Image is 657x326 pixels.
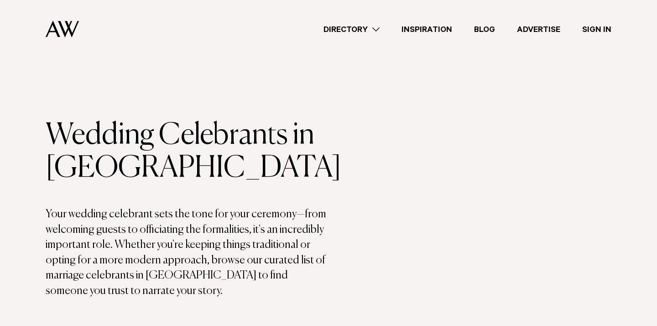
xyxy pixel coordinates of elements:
a: Advertise [506,23,571,36]
h1: Wedding Celebrants in [GEOGRAPHIC_DATA] [46,119,328,185]
img: Auckland Weddings Logo [46,21,79,37]
p: Your wedding celebrant sets the tone for your ceremony—from welcoming guests to officiating the f... [46,207,328,299]
a: Blog [463,23,506,36]
a: Sign In [571,23,622,36]
a: Inspiration [391,23,463,36]
a: Directory [313,23,391,36]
